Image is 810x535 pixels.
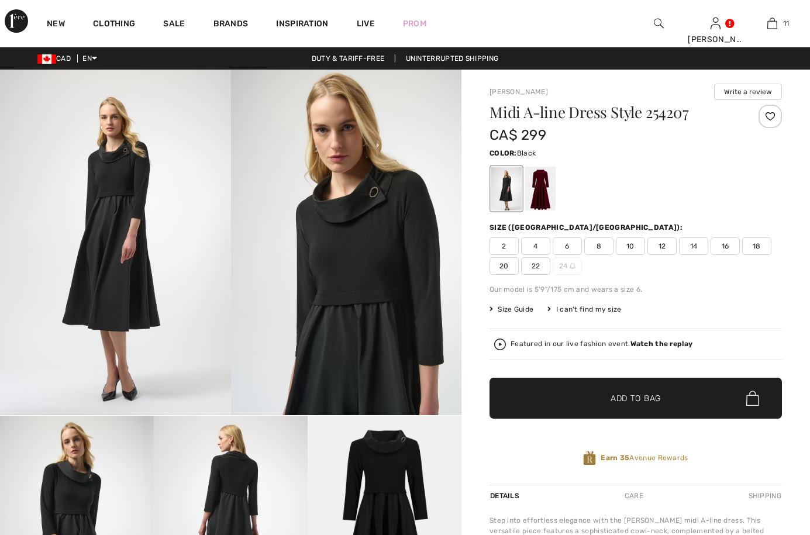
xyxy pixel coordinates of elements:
img: ring-m.svg [570,263,575,269]
button: Write a review [714,84,782,100]
a: New [47,19,65,31]
span: 8 [584,237,613,255]
div: Details [490,485,522,506]
img: My Bag [767,16,777,30]
div: I can't find my size [547,304,621,315]
div: Black [491,167,522,210]
div: [PERSON_NAME] [688,33,743,46]
img: Avenue Rewards [583,450,596,466]
span: Color: [490,149,517,157]
a: Sale [163,19,185,31]
span: Inspiration [276,19,328,31]
a: Live [357,18,375,30]
button: Add to Bag [490,378,782,419]
a: Sign In [711,18,721,29]
span: 14 [679,237,708,255]
span: 2 [490,237,519,255]
img: Bag.svg [746,391,759,406]
a: Prom [403,18,426,30]
span: Size Guide [490,304,533,315]
span: 20 [490,257,519,275]
div: Care [615,485,653,506]
img: search the website [654,16,664,30]
span: Black [517,149,536,157]
span: Add to Bag [611,392,661,405]
span: 12 [647,237,677,255]
img: Watch the replay [494,339,506,350]
h1: Midi A-line Dress Style 254207 [490,105,733,120]
span: 18 [742,237,771,255]
img: Midi A-Line Dress Style 254207. 2 [231,70,462,415]
img: My Info [711,16,721,30]
span: EN [82,54,97,63]
img: 1ère Avenue [5,9,28,33]
span: 16 [711,237,740,255]
span: CA$ 299 [490,127,546,143]
div: Deep cherry [525,167,556,210]
a: [PERSON_NAME] [490,88,548,96]
span: 11 [783,18,790,29]
span: 4 [521,237,550,255]
div: Our model is 5'9"/175 cm and wears a size 6. [490,284,782,295]
strong: Watch the replay [630,340,693,348]
a: Clothing [93,19,135,31]
img: Canadian Dollar [37,54,56,64]
strong: Earn 35 [601,454,629,462]
span: 24 [553,257,582,275]
span: 10 [616,237,645,255]
div: Featured in our live fashion event. [511,340,692,348]
a: Brands [213,19,249,31]
span: CAD [37,54,75,63]
span: Avenue Rewards [601,453,688,463]
div: Size ([GEOGRAPHIC_DATA]/[GEOGRAPHIC_DATA]): [490,222,685,233]
span: 6 [553,237,582,255]
a: 11 [744,16,800,30]
span: 22 [521,257,550,275]
div: Shipping [746,485,782,506]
